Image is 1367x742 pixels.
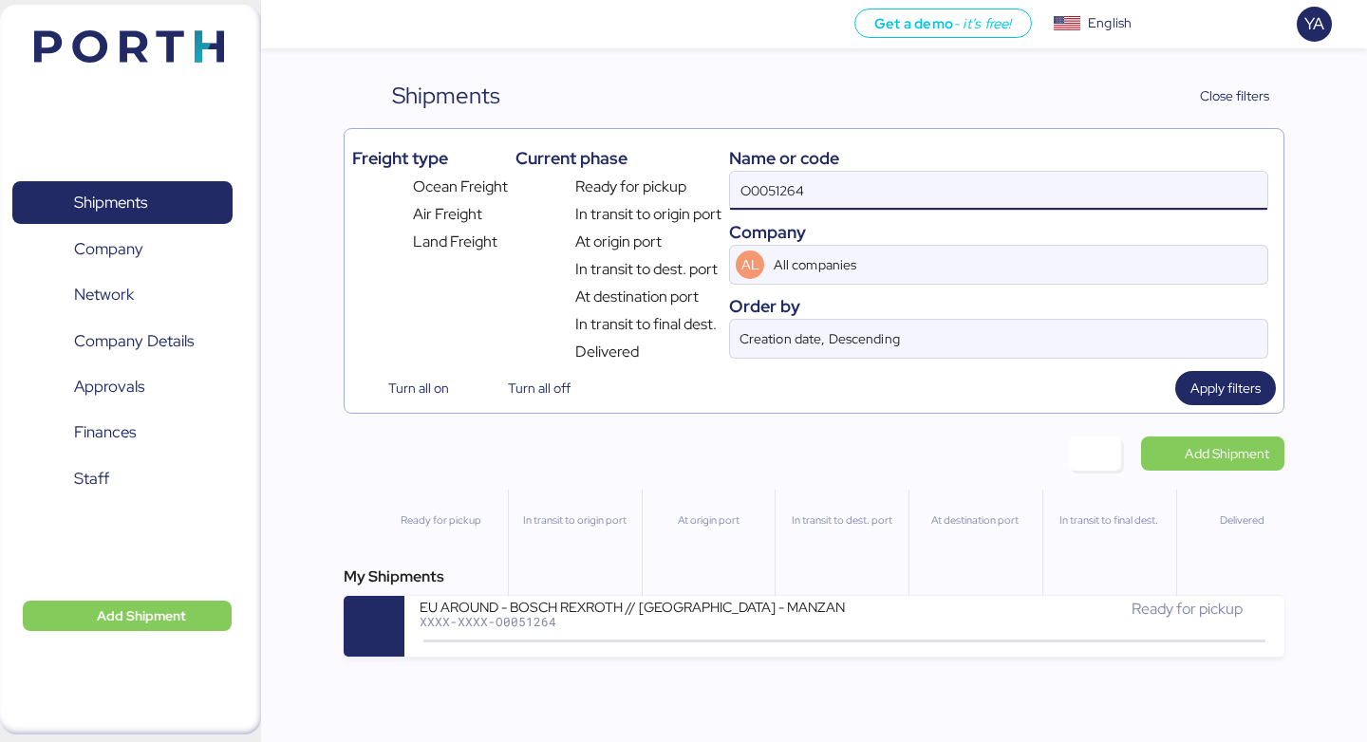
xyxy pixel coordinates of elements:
div: At destination port [917,512,1034,529]
span: Turn all on [388,377,449,399]
span: In transit to dest. port [575,258,718,281]
a: Staff [12,457,233,501]
input: AL [770,246,1213,284]
div: In transit to origin port [516,512,633,529]
div: In transit to final dest. [1051,512,1168,529]
div: XXXX-XXXX-O0051264 [420,615,844,628]
span: Company [74,235,143,263]
span: Finances [74,418,136,446]
div: Ready for pickup [382,512,499,529]
span: Add Shipment [97,604,186,627]
div: Order by [729,293,1268,319]
span: At destination port [575,286,699,308]
span: In transit to origin port [575,203,721,226]
div: Current phase [515,145,721,171]
span: Shipments [74,189,147,216]
button: Close filters [1161,79,1284,113]
span: Add Shipment [1185,442,1269,465]
a: Company Details [12,319,233,362]
span: Company Details [74,327,194,355]
a: Finances [12,411,233,454]
a: Network [12,273,233,317]
a: Company [12,227,233,270]
div: Delivered [1185,512,1301,529]
div: At origin port [650,512,767,529]
button: Turn all on [352,371,464,405]
a: Shipments [12,181,233,225]
button: Turn all off [472,371,586,405]
span: Staff [74,465,109,492]
span: AL [741,254,759,275]
span: At origin port [575,231,662,253]
div: In transit to dest. port [783,512,900,529]
span: Delivered [575,341,639,363]
span: Approvals [74,373,144,400]
span: Turn all off [508,377,571,399]
span: Ocean Freight [413,176,508,198]
div: My Shipments [344,566,1283,588]
div: Name or code [729,145,1268,171]
a: Add Shipment [1141,436,1284,471]
span: Network [74,281,134,308]
span: YA [1304,11,1324,36]
span: Land Freight [413,231,497,253]
div: Shipments [392,79,500,113]
span: Close filters [1200,84,1269,107]
span: Ready for pickup [575,176,686,198]
button: Add Shipment [23,601,232,631]
span: Apply filters [1190,377,1261,399]
span: In transit to final dest. [575,313,717,336]
div: English [1088,13,1132,33]
button: Apply filters [1175,371,1276,405]
span: Air Freight [413,203,482,226]
div: Freight type [352,145,507,171]
span: Ready for pickup [1132,599,1243,619]
div: EU AROUND - BOSCH REXROTH // [GEOGRAPHIC_DATA] - MANZANILLO // MBL: SNKO020250504304 HBL: EUSE250... [420,598,844,614]
a: Approvals [12,365,233,409]
button: Menu [272,9,305,41]
div: Company [729,219,1268,245]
